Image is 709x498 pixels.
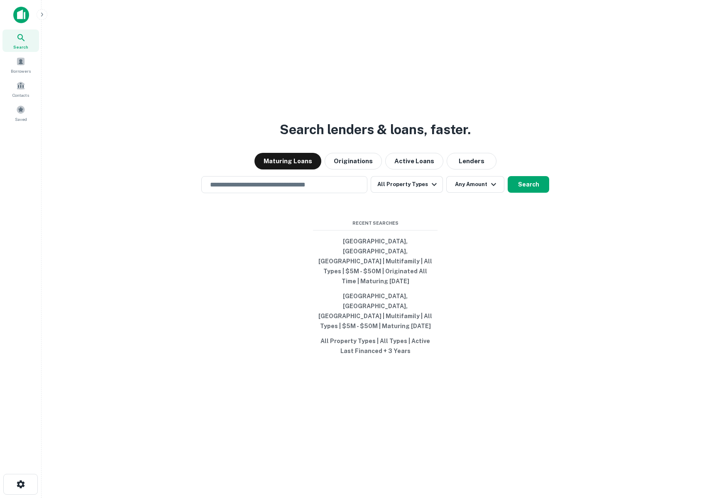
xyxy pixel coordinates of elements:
[13,7,29,23] img: capitalize-icon.png
[280,120,471,140] h3: Search lenders & loans, faster.
[313,334,438,358] button: All Property Types | All Types | Active Last Financed + 3 Years
[325,153,382,169] button: Originations
[13,44,28,50] span: Search
[371,176,443,193] button: All Property Types
[2,78,39,100] a: Contacts
[447,153,496,169] button: Lenders
[667,432,709,471] iframe: Chat Widget
[446,176,504,193] button: Any Amount
[313,234,438,289] button: [GEOGRAPHIC_DATA], [GEOGRAPHIC_DATA], [GEOGRAPHIC_DATA] | Multifamily | All Types | $5M - $50M | ...
[313,289,438,334] button: [GEOGRAPHIC_DATA], [GEOGRAPHIC_DATA], [GEOGRAPHIC_DATA] | Multifamily | All Types | $5M - $50M | ...
[15,116,27,123] span: Saved
[2,29,39,52] a: Search
[2,54,39,76] a: Borrowers
[313,220,438,227] span: Recent Searches
[2,102,39,124] a: Saved
[12,92,29,98] span: Contacts
[508,176,549,193] button: Search
[385,153,443,169] button: Active Loans
[254,153,321,169] button: Maturing Loans
[11,68,31,74] span: Borrowers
